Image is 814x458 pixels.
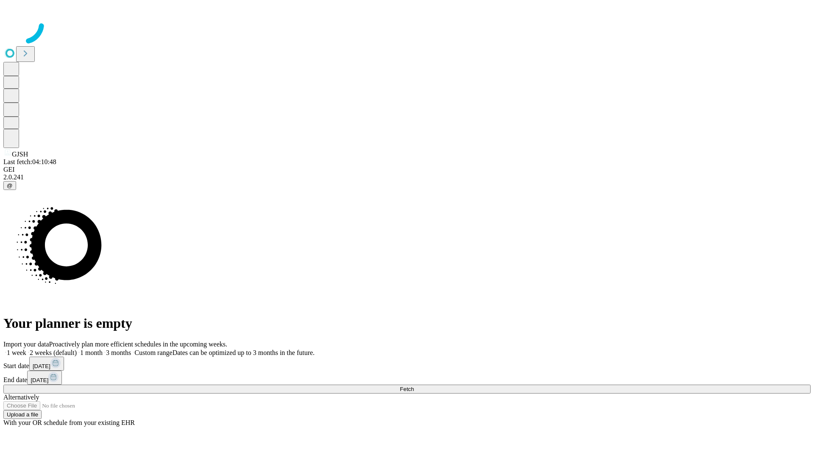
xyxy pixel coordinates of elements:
[3,371,811,385] div: End date
[12,151,28,158] span: GJSH
[31,377,48,383] span: [DATE]
[7,349,26,356] span: 1 week
[33,363,50,369] span: [DATE]
[3,385,811,394] button: Fetch
[27,371,62,385] button: [DATE]
[29,357,64,371] button: [DATE]
[173,349,315,356] span: Dates can be optimized up to 3 months in the future.
[3,419,135,426] span: With your OR schedule from your existing EHR
[3,394,39,401] span: Alternatively
[7,182,13,189] span: @
[3,166,811,173] div: GEI
[400,386,414,392] span: Fetch
[3,158,56,165] span: Last fetch: 04:10:48
[3,181,16,190] button: @
[80,349,103,356] span: 1 month
[134,349,172,356] span: Custom range
[3,173,811,181] div: 2.0.241
[3,357,811,371] div: Start date
[3,410,42,419] button: Upload a file
[30,349,77,356] span: 2 weeks (default)
[3,316,811,331] h1: Your planner is empty
[106,349,131,356] span: 3 months
[49,341,227,348] span: Proactively plan more efficient schedules in the upcoming weeks.
[3,341,49,348] span: Import your data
